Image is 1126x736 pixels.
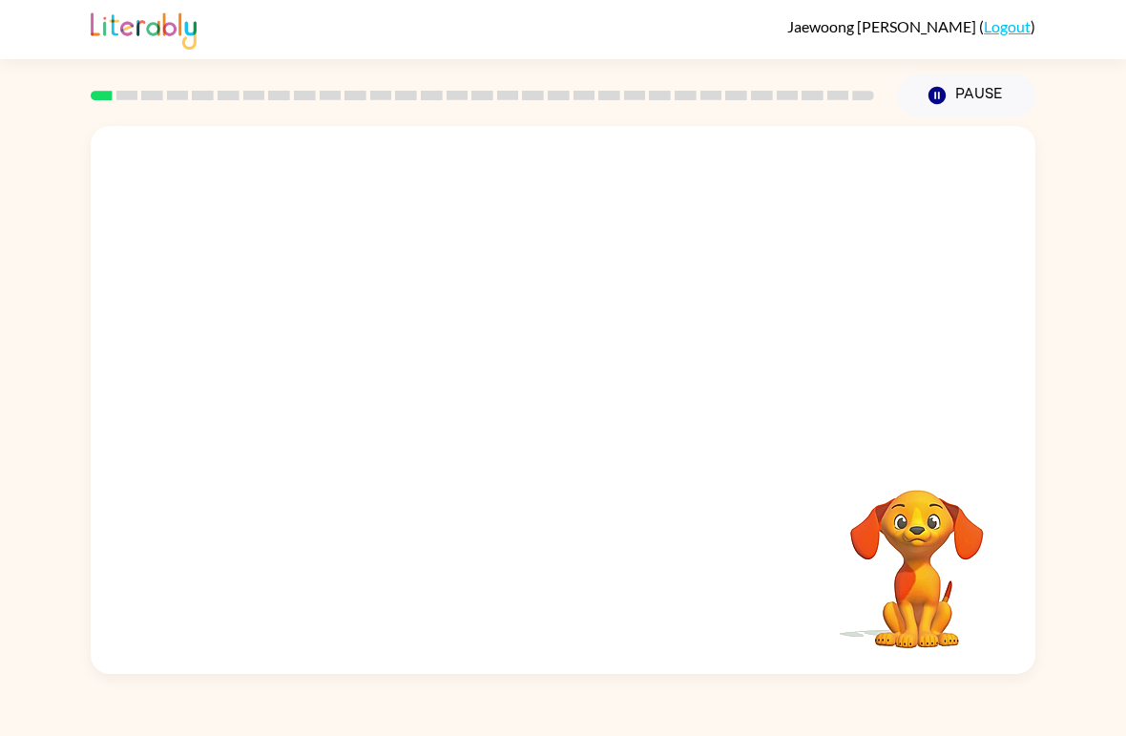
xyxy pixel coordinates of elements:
video: Your browser must support playing .mp4 files to use Literably. Please try using another browser. [822,460,1012,651]
span: Jaewoong [PERSON_NAME] [787,17,979,35]
a: Logout [984,17,1031,35]
div: ( ) [787,17,1035,35]
img: Literably [91,8,197,50]
button: Pause [897,74,1035,117]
